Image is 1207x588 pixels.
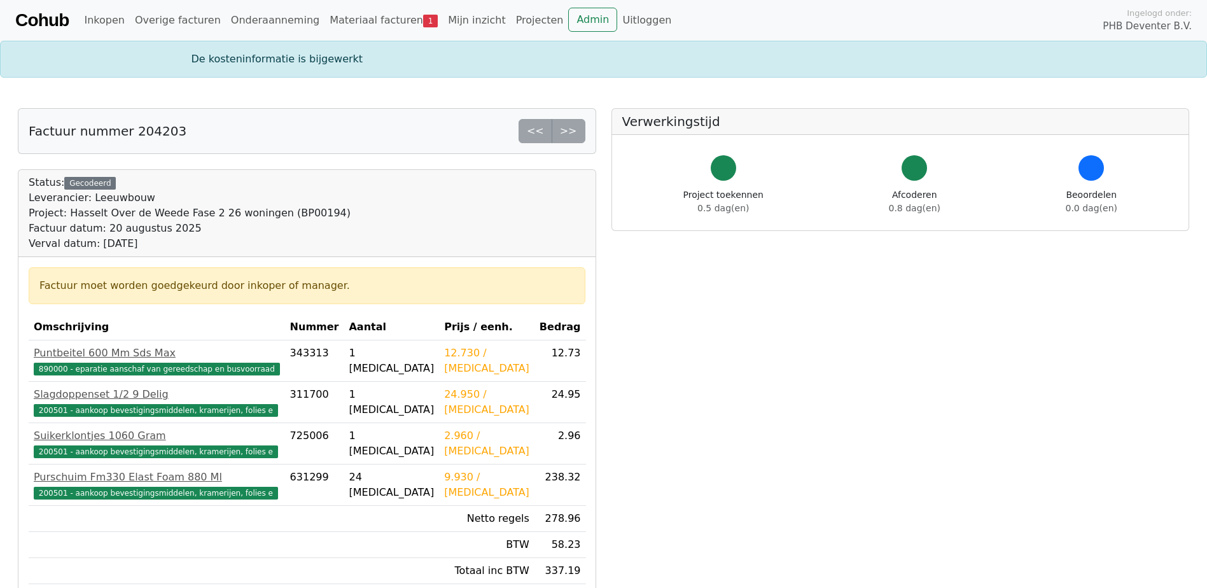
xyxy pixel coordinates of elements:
a: Slagdoppenset 1/2 9 Delig200501 - aankoop bevestigingsmiddelen, kramerijen, folies e [34,387,280,417]
a: Materiaal facturen1 [324,8,443,33]
td: 2.96 [534,423,586,465]
td: 725006 [285,423,344,465]
span: Ingelogd onder: [1127,7,1192,19]
td: 58.23 [534,532,586,558]
a: Projecten [511,8,569,33]
div: 12.730 / [MEDICAL_DATA] [444,346,529,376]
td: 24.95 [534,382,586,423]
span: 0.0 dag(en) [1066,203,1117,213]
div: Verval datum: [DATE] [29,236,351,251]
div: Suikerklontjes 1060 Gram [34,428,280,444]
span: 200501 - aankoop bevestigingsmiddelen, kramerijen, folies e [34,445,278,458]
div: 24 [MEDICAL_DATA] [349,470,434,500]
a: Suikerklontjes 1060 Gram200501 - aankoop bevestigingsmiddelen, kramerijen, folies e [34,428,280,459]
span: 0.8 dag(en) [889,203,940,213]
div: De kosteninformatie is bijgewerkt [184,52,1024,67]
td: 311700 [285,382,344,423]
th: Aantal [344,314,439,340]
div: Factuur datum: 20 augustus 2025 [29,221,351,236]
a: Cohub [15,5,69,36]
h5: Verwerkingstijd [622,114,1179,129]
div: 2.960 / [MEDICAL_DATA] [444,428,529,459]
div: 1 [MEDICAL_DATA] [349,387,434,417]
div: 9.930 / [MEDICAL_DATA] [444,470,529,500]
div: Factuur moet worden goedgekeurd door inkoper of manager. [39,278,575,293]
div: Afcoderen [889,188,940,215]
th: Prijs / eenh. [439,314,534,340]
th: Bedrag [534,314,586,340]
a: Inkopen [79,8,129,33]
a: Overige facturen [130,8,226,33]
span: 1 [423,15,438,27]
div: 1 [MEDICAL_DATA] [349,346,434,376]
a: Admin [568,8,617,32]
div: Puntbeitel 600 Mm Sds Max [34,346,280,361]
span: 200501 - aankoop bevestigingsmiddelen, kramerijen, folies e [34,487,278,500]
a: Uitloggen [617,8,676,33]
th: Nummer [285,314,344,340]
td: 631299 [285,465,344,506]
a: Mijn inzicht [443,8,511,33]
div: Project: Hasselt Over de Weede Fase 2 26 woningen (BP00194) [29,206,351,221]
span: 200501 - aankoop bevestigingsmiddelen, kramerijen, folies e [34,404,278,417]
a: Puntbeitel 600 Mm Sds Max890000 - eparatie aanschaf van gereedschap en busvoorraad [34,346,280,376]
span: 0.5 dag(en) [697,203,749,213]
td: 278.96 [534,506,586,532]
div: Slagdoppenset 1/2 9 Delig [34,387,280,402]
th: Omschrijving [29,314,285,340]
div: Project toekennen [683,188,764,215]
td: BTW [439,532,534,558]
div: Leverancier: Leeuwbouw [29,190,351,206]
div: 1 [MEDICAL_DATA] [349,428,434,459]
h5: Factuur nummer 204203 [29,123,186,139]
a: Purschuim Fm330 Elast Foam 880 Ml200501 - aankoop bevestigingsmiddelen, kramerijen, folies e [34,470,280,500]
td: 337.19 [534,558,586,584]
div: Purschuim Fm330 Elast Foam 880 Ml [34,470,280,485]
td: 343313 [285,340,344,382]
span: 890000 - eparatie aanschaf van gereedschap en busvoorraad [34,363,280,375]
td: Totaal inc BTW [439,558,534,584]
div: Gecodeerd [64,177,116,190]
td: 12.73 [534,340,586,382]
span: PHB Deventer B.V. [1103,19,1192,34]
div: Status: [29,175,351,251]
div: Beoordelen [1066,188,1117,215]
td: 238.32 [534,465,586,506]
div: 24.950 / [MEDICAL_DATA] [444,387,529,417]
td: Netto regels [439,506,534,532]
a: Onderaanneming [226,8,324,33]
